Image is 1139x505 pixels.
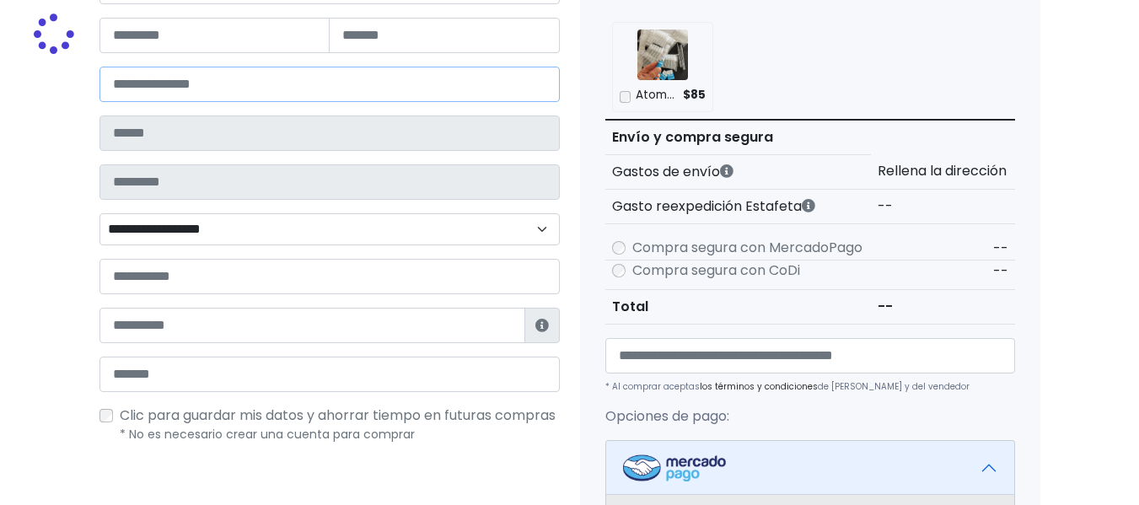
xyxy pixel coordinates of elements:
[636,87,677,104] p: Atomizador Bolsillo 10 ml
[632,261,800,281] label: Compra segura con CoDi
[700,380,818,393] a: los términos y condiciones
[605,289,872,324] th: Total
[720,164,733,178] i: Los gastos de envío dependen de códigos postales. ¡Te puedes llevar más productos en un solo envío !
[623,454,726,481] img: Mercadopago Logo
[871,189,1014,223] td: --
[637,30,688,80] img: Atomizador Bolsillo 10 ml
[993,261,1008,281] span: --
[605,189,872,223] th: Gasto reexpedición Estafeta
[683,87,706,104] span: $85
[605,154,872,189] th: Gastos de envío
[871,154,1014,189] td: Rellena la dirección
[993,239,1008,258] span: --
[605,406,1015,427] p: Opciones de pago:
[605,380,1015,393] p: * Al comprar aceptas de [PERSON_NAME] y del vendedor
[535,319,549,332] i: Estafeta lo usará para ponerse en contacto en caso de tener algún problema con el envío
[120,426,560,443] p: * No es necesario crear una cuenta para comprar
[871,289,1014,324] td: --
[802,199,815,212] i: Estafeta cobra este monto extra por ser un CP de difícil acceso
[632,238,862,258] label: Compra segura con MercadoPago
[605,120,872,155] th: Envío y compra segura
[120,406,556,425] span: Clic para guardar mis datos y ahorrar tiempo en futuras compras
